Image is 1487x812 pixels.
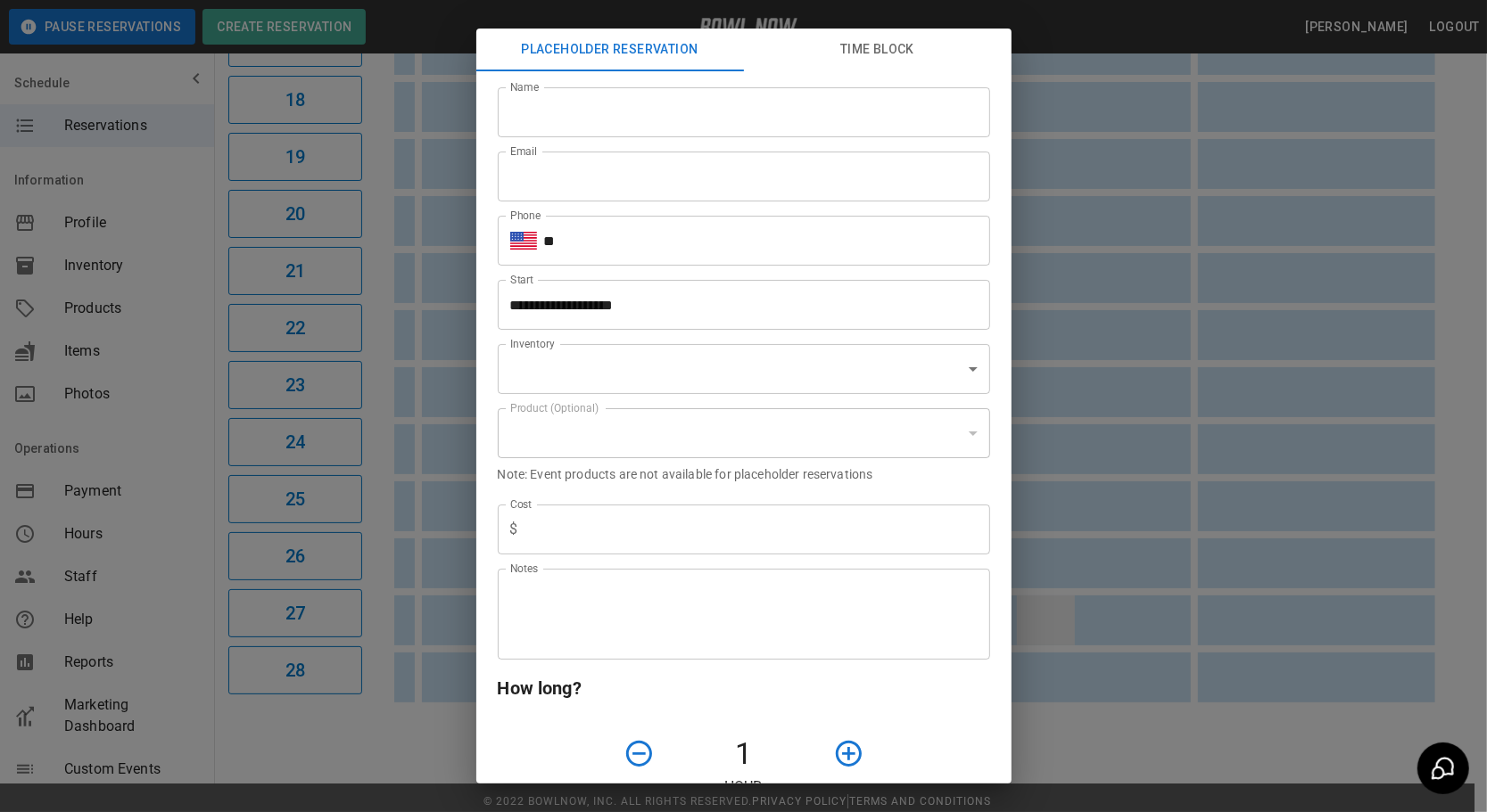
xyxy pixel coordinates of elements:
[476,29,744,71] button: Placeholder Reservation
[498,280,978,330] input: Choose date, selected date is Sep 30, 2025
[510,272,533,287] label: Start
[498,674,990,702] h6: How long?
[510,208,541,223] label: Phone
[498,776,990,798] p: Hour
[498,344,990,394] div: ​
[510,519,518,540] p: $
[498,465,990,483] p: Note: Event products are not available for placeholder reservations
[744,29,1012,71] button: Time Block
[662,735,826,773] h4: 1
[498,408,990,458] div: ​
[510,227,537,254] button: Select country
